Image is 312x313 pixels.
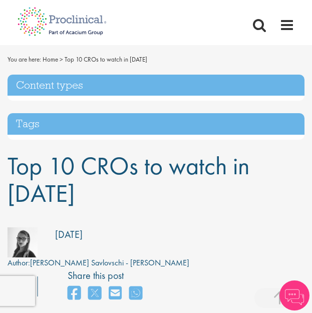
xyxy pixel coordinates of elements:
[88,283,101,304] a: share on twitter
[68,283,81,304] a: share on facebook
[8,257,189,269] div: [PERSON_NAME] Savlovschi - [PERSON_NAME]
[68,268,147,283] label: Share this post
[8,257,30,268] span: Author:
[8,113,304,135] h3: Tags
[55,227,83,242] div: [DATE]
[8,55,41,64] span: You are here:
[8,75,304,96] h3: Content types
[8,150,249,209] span: Top 10 CROs to watch in [DATE]
[109,283,122,304] a: share on email
[279,280,309,310] img: Chatbot
[8,227,38,257] img: fff6768c-7d58-4950-025b-08d63f9598ee
[129,283,142,304] a: share on whats app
